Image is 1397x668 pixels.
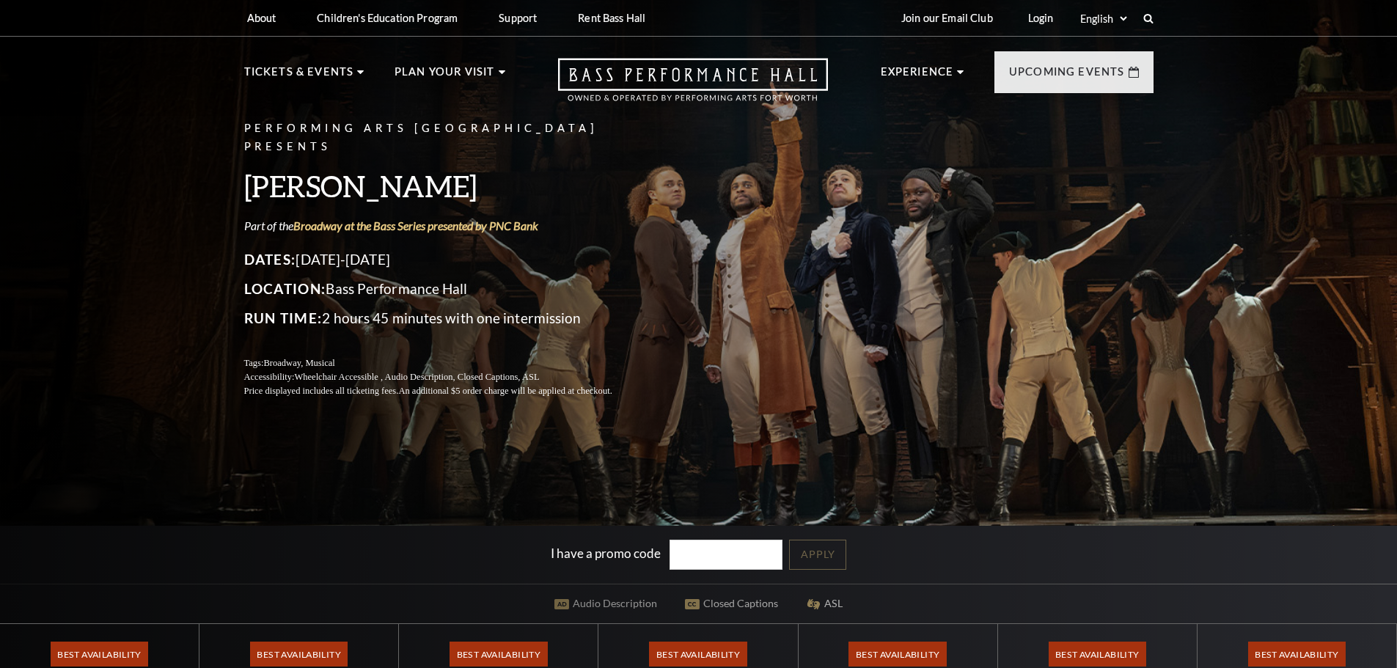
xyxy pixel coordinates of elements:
p: Accessibility: [244,370,648,384]
p: Support [499,12,537,24]
span: Best Availability [51,642,148,667]
p: Children's Education Program [317,12,458,24]
span: Best Availability [1248,642,1346,667]
p: Upcoming Events [1009,63,1125,89]
span: Best Availability [250,642,348,667]
p: Performing Arts [GEOGRAPHIC_DATA] Presents [244,120,648,156]
span: Broadway, Musical [263,358,334,368]
h3: [PERSON_NAME] [244,167,648,205]
span: Run Time: [244,309,323,326]
span: Best Availability [649,642,747,667]
p: Tags: [244,356,648,370]
span: An additional $5 order charge will be applied at checkout. [398,386,612,396]
p: Bass Performance Hall [244,277,648,301]
span: Best Availability [450,642,547,667]
p: Price displayed includes all ticketing fees. [244,384,648,398]
span: Best Availability [1049,642,1146,667]
p: [DATE]-[DATE] [244,248,648,271]
p: About [247,12,276,24]
p: 2 hours 45 minutes with one intermission [244,307,648,330]
span: Dates: [244,251,296,268]
span: Wheelchair Accessible , Audio Description, Closed Captions, ASL [294,372,539,382]
a: Broadway at the Bass Series presented by PNC Bank [293,219,538,232]
p: Plan Your Visit [395,63,495,89]
p: Rent Bass Hall [578,12,645,24]
p: Experience [881,63,954,89]
label: I have a promo code [551,546,661,561]
p: Part of the [244,218,648,234]
span: Best Availability [848,642,946,667]
p: Tickets & Events [244,63,354,89]
span: Location: [244,280,326,297]
select: Select: [1077,12,1129,26]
